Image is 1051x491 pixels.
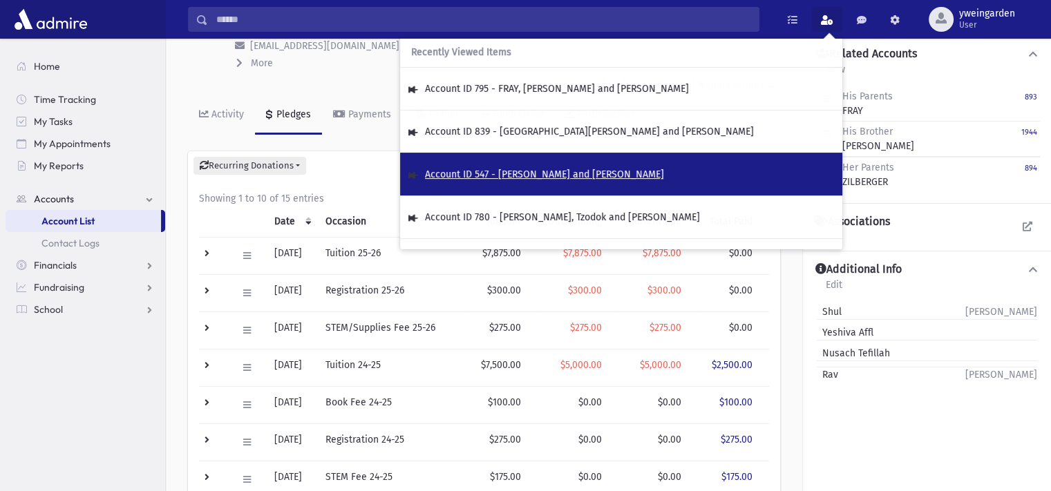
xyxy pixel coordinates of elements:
[6,276,165,298] a: Fundraising
[6,188,165,210] a: Accounts
[817,346,890,360] span: Nusach Tefillah
[266,423,317,461] td: [DATE]
[729,285,752,296] span: $0.00
[266,237,317,274] td: [DATE]
[34,281,84,293] span: Fundraising
[255,96,322,135] a: Pledges
[647,285,681,296] span: $300.00
[251,57,273,69] span: More
[466,423,538,461] td: $275.00
[965,305,1037,319] span: [PERSON_NAME]
[1025,89,1037,118] a: 893
[570,322,602,334] span: $275.00
[6,155,165,177] a: My Reports
[322,96,402,135] a: Payments
[34,303,63,316] span: School
[815,47,917,61] h4: Related Accounts
[266,349,317,386] td: [DATE]
[578,396,602,408] span: $0.00
[825,277,843,302] a: Edit
[729,322,752,334] span: $0.00
[1021,124,1037,153] a: 1944
[425,83,689,95] a: Account ID 795 - FRAY, [PERSON_NAME] and [PERSON_NAME]
[317,237,466,274] td: Tuition 25-26
[658,396,681,408] span: $0.00
[466,274,538,311] td: $300.00
[6,232,165,254] a: Contact Logs
[208,7,759,32] input: Search
[466,349,538,386] td: $7,500.00
[842,90,893,102] span: His Parents
[188,96,255,135] a: Activity
[578,434,602,445] span: $0.00
[317,423,466,461] td: Registration 24-25
[814,47,1040,61] button: Related Accounts
[466,237,538,274] td: $7,875.00
[266,311,317,349] td: [DATE]
[817,367,838,382] span: Rav
[6,110,165,133] a: My Tasks
[640,359,681,371] span: $5,000.00
[425,169,664,180] a: Account ID 547 - [PERSON_NAME] and [PERSON_NAME]
[345,108,391,120] div: Payments
[568,285,602,296] span: $300.00
[817,325,873,340] span: Yeshiva Affl
[814,262,1040,277] button: Additional Info
[1025,93,1037,102] small: 893
[1025,160,1037,189] a: 894
[842,162,894,173] span: Her Parents
[425,211,700,223] a: Account ID 780 - [PERSON_NAME], Tzodok and [PERSON_NAME]
[317,206,466,238] th: Occasion : activate to sort column ascending
[658,434,681,445] span: $0.00
[466,311,538,349] td: $275.00
[425,126,754,137] a: Account ID 839 - [GEOGRAPHIC_DATA][PERSON_NAME] and [PERSON_NAME]
[34,93,96,106] span: Time Tracking
[466,386,538,423] td: $100.00
[815,262,902,277] h4: Additional Info
[6,133,165,155] a: My Appointments
[842,124,914,153] div: [PERSON_NAME]
[814,215,890,229] h4: Associations
[193,157,306,175] button: Recurring Donations
[1021,128,1037,137] small: 1944
[721,434,752,445] span: $275.00
[11,6,91,33] img: AdmirePro
[317,349,466,386] td: Tuition 24-25
[6,88,165,110] a: Time Tracking
[658,471,681,483] span: $0.00
[842,89,893,118] div: FRAY
[1025,164,1037,173] small: 894
[719,396,752,408] span: $100.00
[235,56,274,70] button: More
[563,247,602,259] span: $7,875.00
[6,298,165,320] a: School
[199,191,769,206] div: Showing 1 to 10 of 15 entries
[34,60,60,73] span: Home
[721,471,752,483] span: $175.00
[317,386,466,423] td: Book Fee 24-25
[34,115,73,128] span: My Tasks
[817,305,842,319] span: Shul
[41,215,95,227] span: Account List
[729,247,752,259] span: $0.00
[643,247,681,259] span: $7,875.00
[209,108,244,120] div: Activity
[34,259,77,271] span: Financials
[959,19,1015,30] span: User
[6,210,161,232] a: Account List
[411,47,511,59] span: Recently Viewed Items
[266,274,317,311] td: [DATE]
[6,55,165,77] a: Home
[317,311,466,349] td: STEM/Supplies Fee 25-26
[842,126,893,137] span: His Brother
[274,108,311,120] div: Pledges
[578,471,602,483] span: $0.00
[650,322,681,334] span: $275.00
[34,137,111,150] span: My Appointments
[250,40,399,52] span: [EMAIL_ADDRESS][DOMAIN_NAME]
[965,367,1037,382] span: [PERSON_NAME]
